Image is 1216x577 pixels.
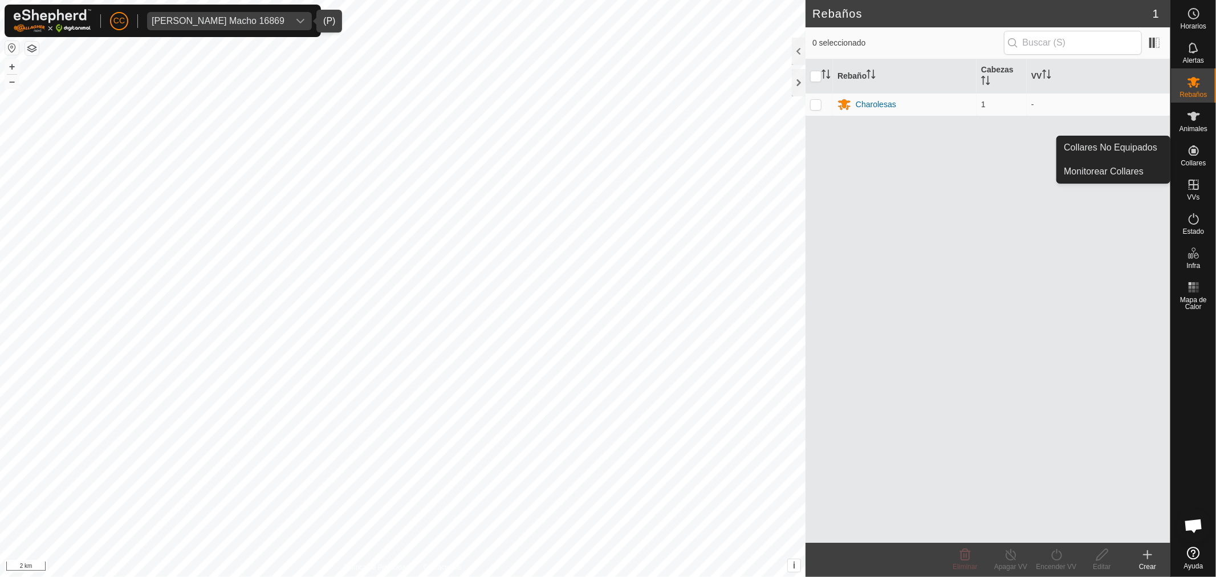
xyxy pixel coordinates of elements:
span: Monitorear Collares [1064,165,1144,178]
input: Buscar (S) [1004,31,1142,55]
span: VVs [1187,194,1199,201]
p-sorticon: Activar para ordenar [821,71,831,80]
button: + [5,60,19,74]
button: Restablecer Mapa [5,41,19,55]
span: Horarios [1181,23,1206,30]
div: Apagar VV [988,562,1034,572]
span: Mapa de Calor [1174,296,1213,310]
span: Estado [1183,228,1204,235]
div: dropdown trigger [289,12,312,30]
span: 1 [1153,5,1159,22]
th: Cabezas [977,59,1027,94]
th: Rebaño [833,59,977,94]
h2: Rebaños [812,7,1153,21]
span: Collares [1181,160,1206,166]
p-sorticon: Activar para ordenar [1042,71,1051,80]
a: Collares No Equipados [1057,136,1170,159]
img: Logo Gallagher [14,9,91,32]
span: Alertas [1183,57,1204,64]
span: Ayuda [1184,563,1203,570]
span: Antonio David Diaz Macho 16869 [147,12,289,30]
span: i [793,560,795,570]
a: Monitorear Collares [1057,160,1170,183]
span: Collares No Equipados [1064,141,1157,155]
span: Infra [1186,262,1200,269]
span: CC [113,15,125,27]
span: Animales [1180,125,1207,132]
span: Eliminar [953,563,977,571]
td: - [1027,93,1170,116]
div: [PERSON_NAME] Macho 16869 [152,17,284,26]
div: Chat abierto [1177,509,1211,543]
div: Encender VV [1034,562,1079,572]
span: 1 [981,100,986,109]
p-sorticon: Activar para ordenar [867,71,876,80]
button: i [788,559,800,572]
a: Política de Privacidad [344,562,409,572]
a: Ayuda [1171,542,1216,574]
button: – [5,75,19,88]
button: Capas del Mapa [25,42,39,55]
th: VV [1027,59,1170,94]
div: Charolesas [856,99,896,111]
span: 0 seleccionado [812,37,1004,49]
span: Rebaños [1180,91,1207,98]
p-sorticon: Activar para ordenar [981,78,990,87]
div: Crear [1125,562,1170,572]
a: Contáctenos [424,562,462,572]
div: Editar [1079,562,1125,572]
